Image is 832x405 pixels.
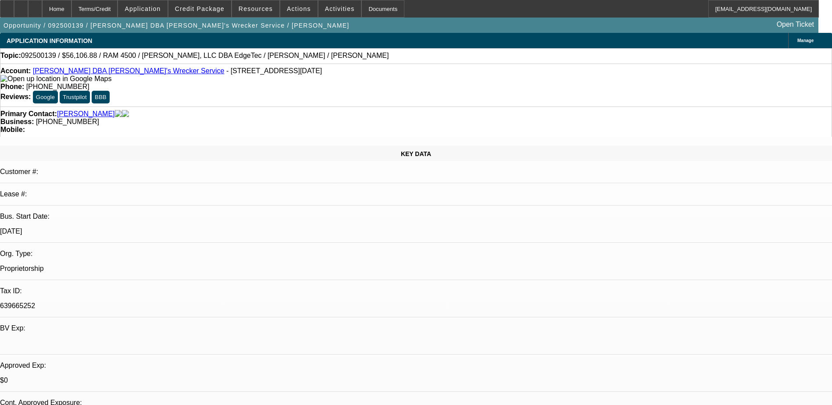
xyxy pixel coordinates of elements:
button: Actions [280,0,318,17]
button: Resources [232,0,279,17]
img: facebook-icon.png [115,110,122,118]
a: [PERSON_NAME] [57,110,115,118]
strong: Topic: [0,52,21,60]
span: APPLICATION INFORMATION [7,37,92,44]
button: Activities [318,0,361,17]
button: Google [33,91,58,103]
strong: Mobile: [0,126,25,133]
span: Opportunity / 092500139 / [PERSON_NAME] DBA [PERSON_NAME]'s Wrecker Service / [PERSON_NAME] [4,22,349,29]
strong: Phone: [0,83,24,90]
a: View Google Maps [0,75,111,82]
span: [PHONE_NUMBER] [36,118,99,125]
img: linkedin-icon.png [122,110,129,118]
button: Application [118,0,167,17]
span: - [STREET_ADDRESS][DATE] [226,67,322,75]
strong: Primary Contact: [0,110,57,118]
button: BBB [92,91,110,103]
span: Actions [287,5,311,12]
img: Open up location in Google Maps [0,75,111,83]
span: Manage [797,38,814,43]
strong: Account: [0,67,31,75]
strong: Business: [0,118,34,125]
button: Credit Package [168,0,231,17]
strong: Reviews: [0,93,31,100]
span: 092500139 / $56,106.88 / RAM 4500 / [PERSON_NAME], LLC DBA EdgeTec / [PERSON_NAME] / [PERSON_NAME] [21,52,389,60]
span: KEY DATA [401,150,431,157]
span: [PHONE_NUMBER] [26,83,89,90]
span: Activities [325,5,355,12]
button: Trustpilot [60,91,89,103]
a: Open Ticket [773,17,818,32]
span: Application [125,5,161,12]
a: [PERSON_NAME] DBA [PERSON_NAME]'s Wrecker Service [33,67,225,75]
span: Resources [239,5,273,12]
span: Credit Package [175,5,225,12]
